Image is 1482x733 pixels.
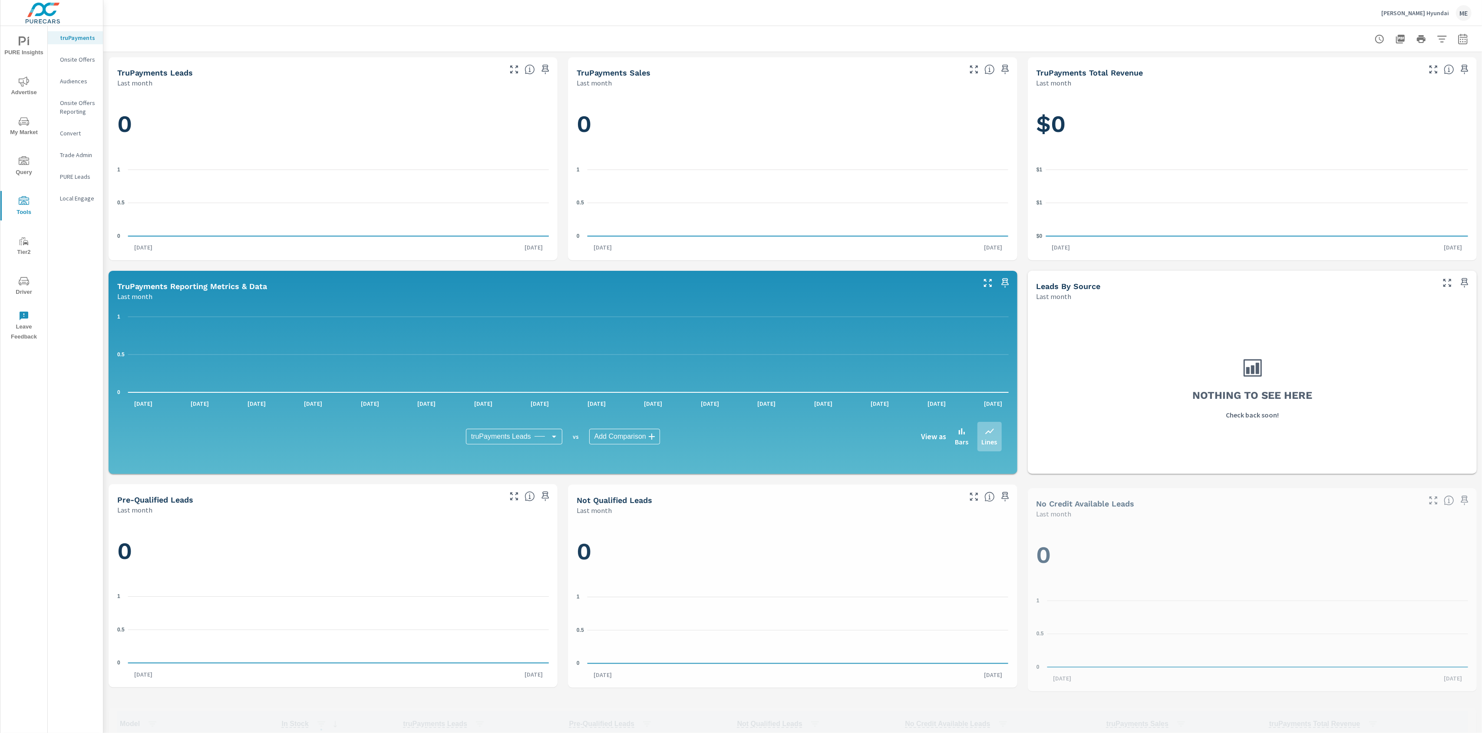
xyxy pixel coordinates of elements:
[562,433,589,440] p: vs
[577,78,612,88] p: Last month
[905,719,1011,729] span: No Credit Available Leads
[737,719,824,729] span: Not Qualified Leads
[282,719,340,729] span: In Stock
[48,127,103,140] div: Convert
[581,399,612,408] p: [DATE]
[128,399,158,408] p: [DATE]
[577,68,650,77] h5: truPayments Sales
[984,492,995,502] span: A basic review has been done and has not approved the credit worthiness of the lead by the config...
[1036,541,1468,570] h1: 0
[282,719,309,729] span: The number of vehicles currently in dealer inventory. This does not include shared inventory, nor...
[569,719,634,729] span: A basic review has been done and approved the credit worthiness of the lead by the configured cre...
[905,719,990,729] span: A lead that has been submitted but has not gone through the credit application process.
[577,496,652,505] h5: Not Qualified Leads
[1444,495,1454,506] span: A lead that has been submitted but has not gone through the credit application process.
[1454,30,1472,48] button: Select Date Range
[1413,30,1430,48] button: Print Report
[1036,509,1072,519] p: Last month
[117,505,152,515] p: Last month
[1036,233,1043,239] text: $0
[1458,276,1472,290] span: Save this to your personalized report
[921,399,952,408] p: [DATE]
[128,243,158,252] p: [DATE]
[3,276,45,297] span: Driver
[967,490,981,504] button: Make Fullscreen
[1458,493,1472,507] span: Save this to your personalized report
[60,194,96,203] p: Local Engage
[117,282,267,291] h5: truPayments Reporting Metrics & Data
[117,627,125,633] text: 0.5
[117,352,125,358] text: 0.5
[1036,68,1143,77] h5: truPayments Total Revenue
[507,490,521,503] button: Make Fullscreen
[588,671,618,679] p: [DATE]
[1226,410,1279,420] p: Check back soon!
[808,399,838,408] p: [DATE]
[120,719,161,729] span: Model
[525,491,535,502] span: A basic review has been done and approved the credit worthiness of the lead by the configured cre...
[1444,64,1454,75] span: Total revenue from sales matched to a truPayments lead. [Source: This data is sourced from the de...
[3,116,45,138] span: My Market
[577,505,612,516] p: Last month
[1036,598,1040,604] text: 1
[403,719,488,729] span: truPayments Leads
[1426,493,1440,507] button: Make Fullscreen
[865,399,895,408] p: [DATE]
[411,399,442,408] p: [DATE]
[3,76,45,98] span: Advertise
[117,167,120,173] text: 1
[48,192,103,205] div: Local Engage
[1438,243,1468,252] p: [DATE]
[117,291,152,302] p: Last month
[518,670,549,679] p: [DATE]
[577,200,584,206] text: 0.5
[468,399,498,408] p: [DATE]
[48,53,103,66] div: Onsite Offers
[1106,719,1168,729] span: Number of sales matched to a truPayments lead. [Source: This data is sourced from the dealer's DM...
[981,276,995,290] button: Make Fullscreen
[403,719,467,729] span: The number of truPayments leads.
[117,109,549,139] h1: 0
[577,627,584,633] text: 0.5
[117,660,120,666] text: 0
[1433,30,1451,48] button: Apply Filters
[48,170,103,183] div: PURE Leads
[3,311,45,342] span: Leave Feedback
[638,399,668,408] p: [DATE]
[60,99,96,116] p: Onsite Offers Reporting
[117,78,152,88] p: Last month
[525,399,555,408] p: [DATE]
[518,243,549,252] p: [DATE]
[1036,499,1135,508] h5: No Credit Available Leads
[1036,109,1468,139] h1: $0
[117,314,120,320] text: 1
[1192,388,1312,403] h3: Nothing to see here
[737,719,802,729] span: A basic review has been done and has not approved the credit worthiness of the lead by the config...
[117,495,193,504] h5: Pre-Qualified Leads
[60,33,96,42] p: truPayments
[978,671,1009,679] p: [DATE]
[60,77,96,85] p: Audiences
[117,536,549,566] h1: 0
[1440,276,1454,290] button: Make Fullscreen
[117,389,120,395] text: 0
[1036,167,1043,173] text: $1
[577,233,580,239] text: 0
[1438,674,1468,683] p: [DATE]
[1047,674,1077,683] p: [DATE]
[1426,62,1440,76] button: Make Fullscreen
[117,68,193,77] h5: truPayments Leads
[577,660,580,666] text: 0
[1036,631,1044,637] text: 0.5
[117,200,125,206] text: 0.5
[60,151,96,159] p: Trade Admin
[594,432,646,441] span: Add Comparison
[1392,30,1409,48] button: "Export Report to PDF"
[967,62,981,76] button: Make Fullscreen
[3,236,45,257] span: Tier2
[298,399,328,408] p: [DATE]
[471,432,531,441] span: truPayments Leads
[507,62,521,76] button: Make Fullscreen
[1036,78,1072,88] p: Last month
[1036,282,1101,291] h5: Leads By Source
